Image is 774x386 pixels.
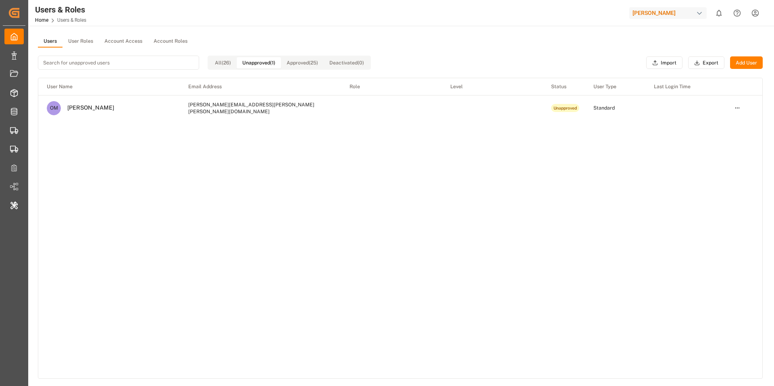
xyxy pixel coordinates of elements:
[35,17,48,23] a: Home
[629,5,710,21] button: [PERSON_NAME]
[180,95,341,121] td: [PERSON_NAME][EMAIL_ADDRESS][PERSON_NAME][PERSON_NAME][DOMAIN_NAME]
[180,78,341,95] th: Email Address
[341,78,442,95] th: Role
[61,104,114,112] div: [PERSON_NAME]
[38,56,199,70] input: Search for unapproved users
[543,78,585,95] th: Status
[148,35,193,48] button: Account Roles
[730,56,763,69] button: Add User
[237,57,281,68] button: Unapproved (1)
[585,78,645,95] th: User Type
[99,35,148,48] button: Account Access
[35,4,86,16] div: Users & Roles
[551,104,580,112] div: Unapproved
[442,78,543,95] th: Level
[209,57,237,68] button: All (26)
[585,95,645,121] td: Standard
[646,56,682,69] button: Import
[281,57,324,68] button: Approved (25)
[62,35,99,48] button: User Roles
[645,78,726,95] th: Last Login Time
[629,7,707,19] div: [PERSON_NAME]
[38,35,62,48] button: Users
[38,78,180,95] th: User Name
[710,4,728,22] button: show 0 new notifications
[324,57,370,68] button: Deactivated (0)
[728,4,746,22] button: Help Center
[688,56,724,69] button: Export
